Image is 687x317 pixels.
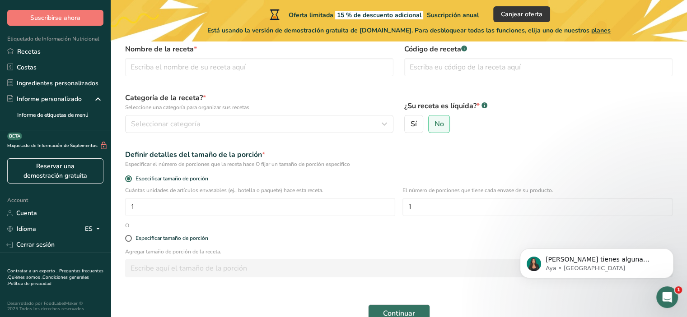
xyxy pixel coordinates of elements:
[656,286,678,308] iframe: Intercom live chat
[8,274,42,280] a: Quiénes somos .
[125,103,393,111] p: Seleccione una categoría para organizar sus recetas
[125,248,673,256] p: Agregar tamaño de porción de la receta.
[402,186,673,194] p: El número de porciones que tiene cada envase de su producto.
[7,158,103,184] a: Reservar una demostración gratuita
[335,11,423,19] span: 15 % de descuento adicional
[7,274,89,287] a: Condiciones generales .
[8,280,51,287] a: Política de privacidad
[506,230,687,293] iframe: Intercom notifications mensaje
[268,9,479,20] div: Oferta limitada
[120,221,135,230] div: O
[136,235,208,242] div: Especificar tamaño de porción
[404,44,673,55] label: Código de receta
[207,26,611,35] span: Está usando la versión de demostración gratuita de [DOMAIN_NAME]. Para desbloquear todas las func...
[125,186,395,194] p: Cuántas unidades de artículos envasables (ej., botella o paquete) hace esta receta.
[125,44,393,55] label: Nombre de la receta
[125,149,673,160] div: Definir detalles del tamaño de la porción
[434,119,444,129] span: No
[7,94,82,104] div: Informe personalizado
[591,26,611,35] span: planes
[131,119,200,129] span: Seleccionar categoría
[404,58,673,76] input: Escriba eu código de la receta aquí
[411,119,417,129] span: Sí
[7,10,103,26] button: Suscribirse ahora
[7,268,57,274] a: Contratar a un experto .
[404,101,673,111] label: ¿Su receta es líquida?
[125,160,673,168] div: Especificar el número de porciones que la receta hace O fijar un tamaño de porción específico
[125,115,393,133] button: Seleccionar categoría
[7,133,22,140] div: BETA
[30,13,80,23] span: Suscribirse ahora
[7,301,103,312] div: Desarrollado por FoodLabelMaker © 2025 Todos los derechos reservados
[125,58,393,76] input: Escriba el nombre de su receta aquí
[7,268,103,280] a: Preguntas frecuentes .
[125,92,393,111] label: Categoría de la receta?
[125,259,588,277] input: Escribe aquí el tamaño de la porción
[427,11,479,19] span: Suscripción anual
[493,6,550,22] button: Canjear oferta
[501,9,542,19] span: Canjear oferta
[7,221,36,237] a: Idioma
[132,175,208,182] span: Especificar tamaño de porción
[85,224,103,234] div: ES
[675,286,682,294] span: 1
